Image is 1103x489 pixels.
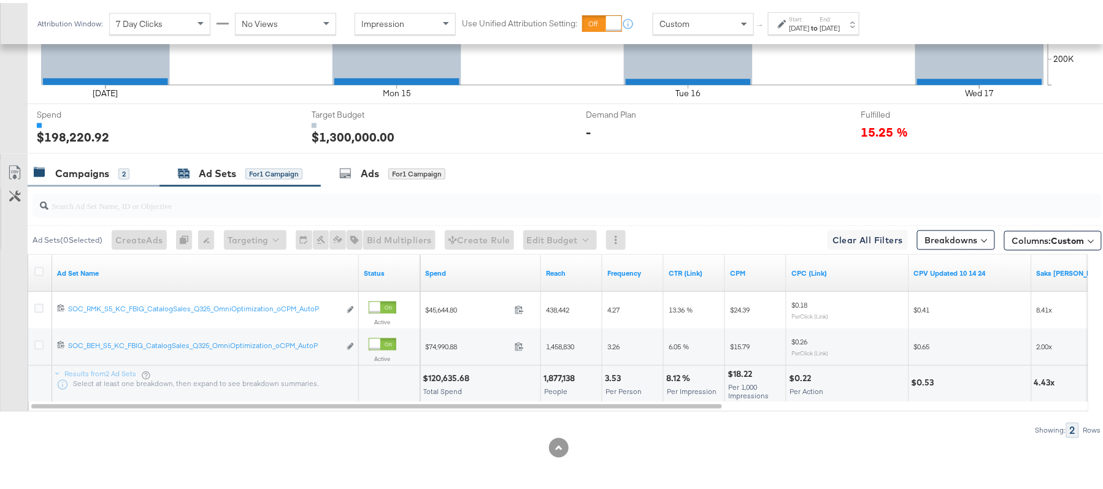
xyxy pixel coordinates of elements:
span: Per Impression [667,384,717,393]
span: Demand Plan [586,106,678,118]
button: Breakdowns [917,227,995,247]
a: The average cost for each link click you've received from your ad. [791,265,904,275]
div: $18.22 [728,365,756,377]
div: SOC_RMK_S5_KC_FBIG_CatalogSales_Q325_OmniOptimization_oCPM_AutoP [68,301,340,311]
div: SOC_BEH_S5_KC_FBIG_CatalogSales_Q325_OmniOptimization_oCPM_AutoP [68,338,340,347]
label: Active [369,315,396,323]
a: The average cost you've paid to have 1,000 impressions of your ad. [730,265,782,275]
div: $0.53 [912,374,938,385]
div: 0 [176,227,198,247]
div: $0.22 [789,370,815,381]
text: [DATE] [93,85,118,96]
a: Shows the current state of your Ad Set. [364,265,415,275]
span: 4.27 [607,302,620,311]
span: ↑ [755,21,767,25]
div: for 1 Campaign [245,165,302,176]
div: 4.43x [1034,374,1059,385]
span: 438,442 [546,302,569,311]
a: SOC_BEH_S5_KC_FBIG_CatalogSales_Q325_OmniOptimization_oCPM_AutoP [68,338,340,351]
div: 3.53 [605,370,625,381]
span: Per Person [605,384,642,393]
text: Wed 17 [965,85,994,96]
a: Your Ad Set name. [57,265,354,275]
label: Start: [790,12,810,20]
a: The average number of times your ad was served to each person. [607,265,659,275]
div: [DATE] [820,20,840,30]
span: 3.26 [607,339,620,348]
a: The number of people your ad was served to. [546,265,598,275]
span: Total Spend [423,384,462,393]
span: Target Budget [312,106,404,118]
a: The total amount spent to date. [425,265,536,275]
div: $120,635.68 [423,370,473,381]
span: No Views [242,15,278,26]
span: People [544,384,567,393]
span: $15.79 [730,339,750,348]
button: Columns:Custom [1004,228,1102,248]
text: Mon 15 [383,85,411,96]
a: Updated Adobe CPV [914,265,1027,275]
span: Custom [1051,232,1085,243]
span: $0.26 [791,334,807,343]
div: Ads [361,164,379,178]
div: $198,220.92 [37,125,109,143]
input: Search Ad Set Name, ID or Objective [48,186,1004,210]
span: 15.25 % [861,120,908,137]
a: The number of clicks received on a link in your ad divided by the number of impressions. [669,265,720,275]
span: 6.05 % [669,339,689,348]
span: Custom [659,15,690,26]
div: [DATE] [790,20,810,30]
span: Spend [37,106,129,118]
span: $0.18 [791,297,807,306]
span: 7 Day Clicks [116,15,163,26]
span: $74,990.88 [425,339,510,348]
span: Columns: [1012,232,1085,244]
span: Impression [361,15,404,26]
label: Use Unified Attribution Setting: [462,15,577,26]
text: Tue 16 [675,85,701,96]
div: Showing: [1035,423,1066,432]
span: $45,644.80 [425,302,510,311]
div: $1,300,000.00 [312,125,394,143]
div: 2 [1066,420,1079,435]
div: Ad Sets [199,164,236,178]
sub: Per Click (Link) [791,309,828,317]
span: $0.65 [914,339,930,348]
div: Rows [1083,423,1102,432]
span: 13.36 % [669,302,693,311]
strong: to [810,20,820,29]
div: 8.12 % [666,370,694,381]
sub: Per Click (Link) [791,346,828,354]
div: Attribution Window: [37,17,103,25]
div: - [586,120,591,138]
span: $0.41 [914,302,930,311]
label: Active [369,352,396,360]
span: $24.39 [730,302,750,311]
div: 1,877,138 [544,370,578,381]
label: End: [820,12,840,20]
div: Ad Sets ( 0 Selected) [33,232,102,243]
button: Clear All Filters [828,227,908,247]
span: Fulfilled [861,106,953,118]
a: SOC_RMK_S5_KC_FBIG_CatalogSales_Q325_OmniOptimization_oCPM_AutoP [68,301,340,314]
div: Campaigns [55,164,109,178]
div: for 1 Campaign [388,165,445,176]
span: Per 1,000 Impressions [728,379,769,397]
span: 2.00x [1037,339,1053,348]
div: 2 [118,165,129,176]
span: Per Action [790,384,823,393]
span: 8.41x [1037,302,1053,311]
span: 1,458,830 [546,339,574,348]
span: Clear All Filters [832,230,903,245]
